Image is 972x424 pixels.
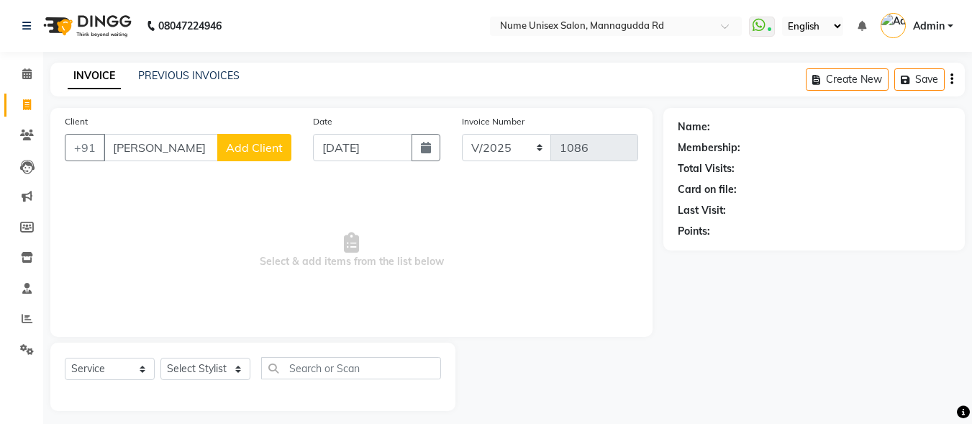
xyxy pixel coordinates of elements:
[313,115,332,128] label: Date
[65,115,88,128] label: Client
[462,115,524,128] label: Invoice Number
[261,357,441,379] input: Search or Scan
[913,19,945,34] span: Admin
[158,6,222,46] b: 08047224946
[678,203,726,218] div: Last Visit:
[678,182,737,197] div: Card on file:
[37,6,135,46] img: logo
[217,134,291,161] button: Add Client
[678,140,740,155] div: Membership:
[65,134,105,161] button: +91
[104,134,218,161] input: Search by Name/Mobile/Email/Code
[65,179,638,322] span: Select & add items from the list below
[678,224,710,239] div: Points:
[678,161,735,176] div: Total Visits:
[881,13,906,38] img: Admin
[138,69,240,82] a: PREVIOUS INVOICES
[806,68,889,91] button: Create New
[894,68,945,91] button: Save
[226,140,283,155] span: Add Client
[68,63,121,89] a: INVOICE
[678,119,710,135] div: Name:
